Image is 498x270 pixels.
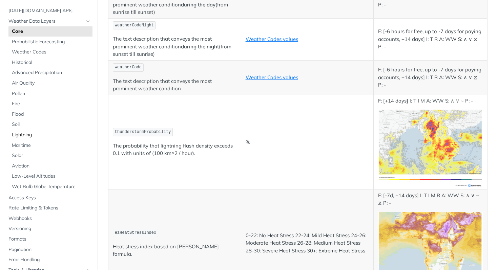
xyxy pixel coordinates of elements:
span: Historical [12,59,91,66]
span: Weather Data Layers [8,18,84,25]
a: Maritime [8,140,92,151]
a: Webhooks [5,213,92,224]
span: weatherCodeNight [115,23,154,28]
a: Aviation [8,161,92,171]
span: Core [12,28,91,35]
p: F: [-6 hours for free, up to -7 days for paying accounts, +14 days] I: T R A: WW S: ∧ ∨ ⧖ P: - [378,66,483,89]
p: F: [-6 hours for free, up to -7 days for paying accounts, +14 days] I: T R A: WW S: ∧ ∨ ⧖ P: - [378,28,483,51]
a: Access Keys [5,193,92,203]
span: Error Handling [8,256,91,263]
span: ezHeatStressIndex [115,230,156,235]
a: Probabilistic Forecasting [8,37,92,47]
p: F: [-7d, +14 days] I: T I M R A: WW S: ∧ ∨ ~ ⧖ P: - [378,192,483,207]
a: [DATE][DOMAIN_NAME] APIs [5,6,92,16]
span: Wet Bulb Globe Temperature [12,183,91,190]
a: Wet Bulb Globe Temperature [8,182,92,192]
span: Probabilistic Forecasting [12,39,91,45]
strong: during the day [181,1,215,8]
span: Pagination [8,246,91,253]
a: Air Quality [8,78,92,88]
a: Weather Data LayersHide subpages for Weather Data Layers [5,16,92,26]
a: Lightning [8,130,92,140]
span: Solar [12,152,91,159]
a: Soil [8,119,92,130]
span: Lightning [12,132,91,138]
span: Maritime [12,142,91,149]
p: The text description that conveys the most prominent weather condition (from sunset till sunrise) [113,35,236,58]
span: Low-Level Altitudes [12,173,91,180]
span: Expand image [378,145,483,151]
span: Soil [12,121,91,128]
p: F: [+14 days] I: T I M A: WW S: ∧ ∨ ~ P: - [378,97,483,105]
a: Fire [8,99,92,109]
a: Weather Codes values [246,36,298,42]
p: % [246,138,369,146]
a: Flood [8,109,92,119]
a: Weather Codes values [246,74,298,81]
a: Low-Level Altitudes [8,171,92,181]
span: Rate Limiting & Tokens [8,205,91,211]
a: Core [8,26,92,37]
span: Fire [12,100,91,107]
a: Formats [5,234,92,244]
span: Air Quality [12,80,91,87]
span: Access Keys [8,195,91,201]
span: Advanced Precipitation [12,69,91,76]
span: Expand image [378,249,483,256]
p: 0-22: No Heat Stress 22-24: Mild Heat Stress 24-26: Moderate Heat Stress 26-28: Medium Heat Stres... [246,232,369,255]
p: The text description that conveys the most prominent weather condition [113,77,236,93]
p: The probability that lightning flash density exceeds 0.1 with units of (100 km^2 / hour). [113,142,236,157]
span: thunderstormProbability [115,130,171,134]
strong: during the night [181,43,219,50]
a: Pollen [8,89,92,99]
p: Heat stress index based on [PERSON_NAME] formula. [113,243,236,258]
a: Weather Codes [8,47,92,57]
a: Solar [8,151,92,161]
a: Advanced Precipitation [8,68,92,78]
button: Hide subpages for Weather Data Layers [85,19,91,24]
span: [DATE][DOMAIN_NAME] APIs [8,7,91,14]
a: Rate Limiting & Tokens [5,203,92,213]
span: Versioning [8,225,91,232]
span: weatherCode [115,65,142,70]
span: Weather Codes [12,49,91,55]
a: Versioning [5,224,92,234]
span: Formats [8,236,91,243]
span: Aviation [12,163,91,170]
span: Webhooks [8,215,91,222]
a: Historical [8,58,92,68]
span: Flood [12,111,91,118]
a: Error Handling [5,255,92,265]
span: Pollen [12,90,91,97]
a: Pagination [5,245,92,255]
